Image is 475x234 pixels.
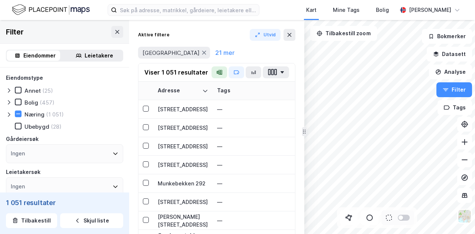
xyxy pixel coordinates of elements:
div: — [217,159,297,171]
button: 21 mer [213,48,237,57]
div: [STREET_ADDRESS] [158,124,208,132]
div: Næring [24,111,45,118]
button: Tilbakestill zoom [310,26,377,41]
img: logo.f888ab2527a4732fd821a326f86c7f29.svg [12,3,90,16]
div: Eiendomstype [6,73,43,82]
div: Tags [217,87,297,94]
div: (28) [51,123,62,130]
div: Filter [6,26,24,38]
div: [PERSON_NAME] [409,6,451,14]
div: — [217,196,297,208]
div: (457) [40,99,55,106]
input: Søk på adresse, matrikkel, gårdeiere, leietakere eller personer [117,4,259,16]
button: Tags [438,100,472,115]
div: Bolig [24,99,38,106]
div: [STREET_ADDRESS] [158,161,208,169]
div: — [217,141,297,152]
button: Utvid [250,29,281,41]
button: Analyse [429,65,472,79]
div: [STREET_ADDRESS] [158,142,208,150]
div: — [217,103,297,115]
div: — [217,122,297,134]
div: Leietakersøk [6,168,40,177]
button: Filter [436,82,472,97]
div: Adresse [158,87,199,94]
button: Bokmerker [422,29,472,44]
div: Mine Tags [333,6,360,14]
div: Ingen [11,182,25,191]
div: Annet [24,87,41,94]
div: — [217,178,297,189]
div: Aktive filtere [138,32,170,38]
div: [STREET_ADDRESS] [158,105,208,113]
div: Eiendommer [23,51,56,60]
div: [PERSON_NAME][STREET_ADDRESS] [158,213,208,228]
div: Viser 1 051 resultater [144,68,208,77]
button: Datasett [427,47,472,62]
button: Tilbakestill [6,213,57,228]
div: Bolig [376,6,389,14]
div: Ingen [11,149,25,158]
div: (1 051) [46,111,64,118]
div: Munkebekken 292 [158,179,208,187]
span: [GEOGRAPHIC_DATA] [142,49,200,56]
div: Ubebygd [24,123,49,130]
div: [STREET_ADDRESS] [158,198,208,206]
div: Gårdeiersøk [6,135,39,144]
div: — [217,215,297,227]
button: Skjul liste [60,213,123,228]
div: (25) [42,87,53,94]
div: Leietakere [85,51,113,60]
div: Kart [306,6,317,14]
div: 1 051 resultater [6,198,123,207]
